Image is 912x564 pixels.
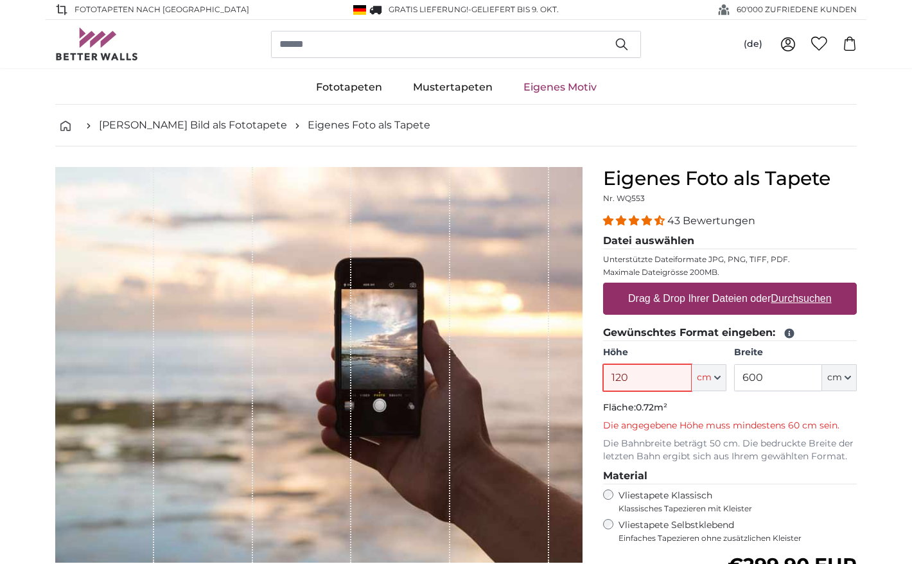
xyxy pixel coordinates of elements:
a: Eigenes Foto als Tapete [308,118,430,133]
a: Eigenes Motiv [508,71,612,104]
span: - [468,4,559,14]
a: Mustertapeten [398,71,508,104]
legend: Material [603,468,857,484]
h1: Eigenes Foto als Tapete [603,167,857,190]
button: (de) [733,33,773,56]
p: Unterstützte Dateiformate JPG, PNG, TIFF, PDF. [603,254,857,265]
p: Maximale Dateigrösse 200MB. [603,267,857,278]
nav: breadcrumbs [55,105,857,146]
p: Fläche: [603,401,857,414]
img: Betterwalls [55,28,139,60]
span: GRATIS Lieferung! [389,4,468,14]
label: Höhe [603,346,726,359]
legend: Datei auswählen [603,233,857,249]
label: Vliestapete Selbstklebend [618,519,857,543]
span: cm [697,371,712,384]
span: 60'000 ZUFRIEDENE KUNDEN [737,4,857,15]
p: Die Bahnbreite beträgt 50 cm. Die bedruckte Breite der letzten Bahn ergibt sich aus Ihrem gewählt... [603,437,857,463]
button: cm [692,364,726,391]
span: Nr. WQ553 [603,193,645,203]
img: Deutschland [353,5,366,15]
span: Geliefert bis 9. Okt. [471,4,559,14]
span: Einfaches Tapezieren ohne zusätzlichen Kleister [618,533,857,543]
span: 43 Bewertungen [667,215,755,227]
span: 0.72m² [636,401,667,413]
p: Die angegebene Höhe muss mindestens 60 cm sein. [603,419,857,432]
span: Fototapeten nach [GEOGRAPHIC_DATA] [75,4,249,15]
button: cm [822,364,857,391]
legend: Gewünschtes Format eingeben: [603,325,857,341]
span: cm [827,371,842,384]
a: [PERSON_NAME] Bild als Fototapete [99,118,287,133]
a: Fototapeten [301,71,398,104]
span: Klassisches Tapezieren mit Kleister [618,504,846,514]
span: 4.40 stars [603,215,667,227]
label: Breite [734,346,857,359]
u: Durchsuchen [771,293,832,304]
label: Vliestapete Klassisch [618,489,846,514]
label: Drag & Drop Ihrer Dateien oder [623,286,837,312]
